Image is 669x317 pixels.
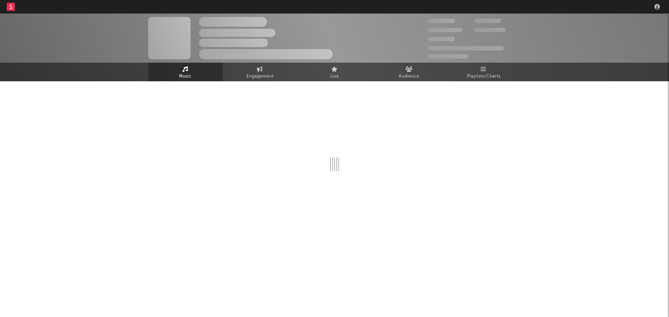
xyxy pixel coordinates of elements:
[428,46,504,50] span: 50,000,000 Monthly Listeners
[428,19,455,23] span: 300,000
[247,72,274,81] span: Engagement
[428,54,468,59] span: Jump Score: 85.0
[428,37,455,41] span: 100,000
[428,28,463,32] span: 50,000,000
[297,63,372,81] a: Live
[148,63,223,81] a: Music
[467,72,500,81] span: Playlists/Charts
[447,63,521,81] a: Playlists/Charts
[474,19,501,23] span: 100,000
[223,63,297,81] a: Engagement
[474,28,506,32] span: 1,000,000
[330,72,339,81] span: Live
[399,72,419,81] span: Audience
[179,72,192,81] span: Music
[372,63,447,81] a: Audience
